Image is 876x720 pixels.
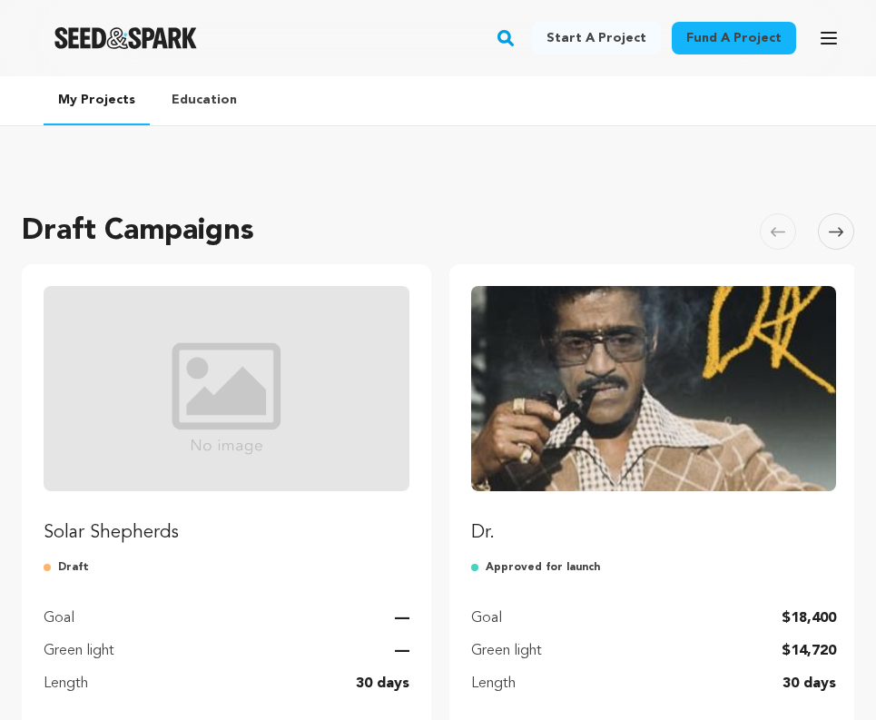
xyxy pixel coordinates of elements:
[672,22,796,54] a: Fund a project
[44,520,409,546] p: Solar Shepherds
[471,520,837,546] p: Dr.
[356,673,409,695] p: 30 days
[782,640,836,662] p: $14,720
[44,673,88,695] p: Length
[532,22,661,54] a: Start a project
[44,640,114,662] p: Green light
[54,27,197,49] a: Seed&Spark Homepage
[471,640,542,662] p: Green light
[471,673,516,695] p: Length
[782,673,836,695] p: 30 days
[395,640,409,662] p: —
[157,76,251,123] a: Education
[22,210,254,253] h2: Draft Campaigns
[44,560,58,575] img: submitted-for-review.svg
[471,607,502,629] p: Goal
[44,286,409,546] a: Fund Solar Shepherds
[471,286,837,546] a: Fund Dr.
[44,76,150,125] a: My Projects
[395,607,409,629] p: —
[471,560,486,575] img: approved-for-launch.svg
[44,607,74,629] p: Goal
[471,560,837,575] p: Approved for launch
[54,27,197,49] img: Seed&Spark Logo Dark Mode
[44,560,409,575] p: Draft
[782,607,836,629] p: $18,400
